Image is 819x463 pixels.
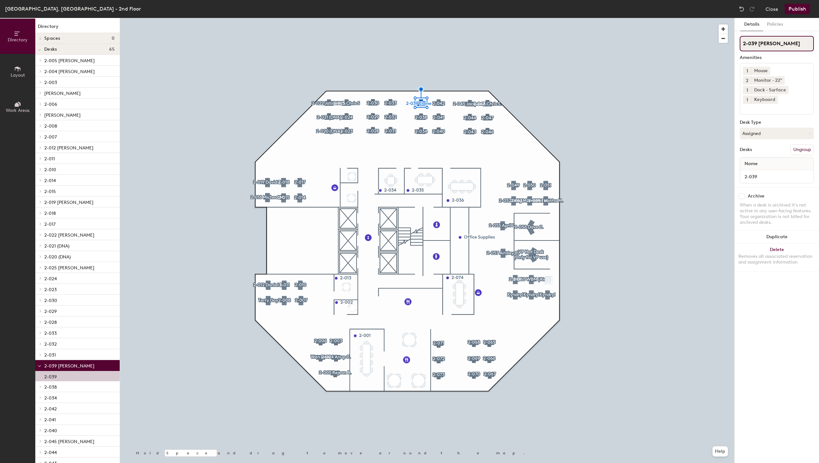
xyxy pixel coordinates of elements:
span: 1 [746,87,748,94]
span: [PERSON_NAME] [44,91,81,96]
button: Assigned [740,128,814,139]
span: 2-025 [PERSON_NAME] [44,265,94,271]
button: 1 [743,67,751,75]
span: 2-042 [44,406,57,412]
span: 2-024 [44,276,57,282]
span: 2-010 [44,167,56,173]
div: Keyboard [751,96,778,104]
span: 2-017 [44,222,56,227]
button: Duplicate [735,231,819,243]
span: 2-044 [44,450,57,455]
button: 1 [743,86,751,94]
span: 2-008 [44,123,57,129]
div: Archive [748,194,764,199]
button: 2 [743,76,751,85]
div: When a desk is archived it's not active in any user-facing features. Your organization is not bil... [740,202,814,225]
span: 2-028 [44,320,57,325]
span: 2 [746,77,748,84]
span: 2-039 [PERSON_NAME] [44,363,94,369]
span: 2-015 [44,189,56,194]
span: 2-020 (DNA) [44,254,71,260]
span: 2-034 [44,395,57,401]
span: 2-022 [PERSON_NAME] [44,232,94,238]
span: Name [741,158,761,170]
span: 2-021 (DNA) [44,243,69,249]
img: Undo [738,6,745,12]
div: Desks [740,147,752,152]
span: 2-029 [44,309,57,314]
span: 2-032 [44,341,57,347]
button: 1 [743,96,751,104]
button: Ungroup [790,144,814,155]
span: 2-030 [44,298,57,303]
button: Policies [763,18,787,31]
span: 2-006 [44,102,57,107]
span: 1 [746,97,748,103]
button: Close [765,4,778,14]
div: [GEOGRAPHIC_DATA], [GEOGRAPHIC_DATA] - 2nd Floor [5,5,141,13]
input: Unnamed desk [741,172,812,181]
span: 0 [112,36,115,41]
p: 2-039 [44,372,57,380]
span: Layout [11,72,25,78]
span: 2-031 [44,352,56,358]
span: 2-040 [44,428,57,434]
span: 2-011 [44,156,55,162]
div: Monitor - 22" [751,76,785,85]
span: 2-014 [44,178,56,183]
span: 2-019 [PERSON_NAME] [44,200,93,205]
span: 2-007 [44,134,57,140]
img: Redo [749,6,755,12]
button: Details [740,18,763,31]
span: 2-045 [PERSON_NAME] [44,439,94,444]
span: Desks [44,47,57,52]
span: 2-018 [44,211,56,216]
h1: Directory [35,23,120,33]
span: 2-005 [PERSON_NAME] [44,58,95,63]
span: 2-004 [PERSON_NAME] [44,69,95,74]
span: Directory [8,37,28,43]
div: Mouse [751,67,770,75]
button: Help [712,446,728,457]
span: 2-041 [44,417,56,423]
span: 2-033 [44,331,57,336]
span: 2-023 [44,287,57,292]
button: Publish [785,4,810,14]
span: 1 [746,68,748,74]
span: 65 [109,47,115,52]
button: DeleteRemoves all associated reservation and assignment information [735,243,819,272]
span: 2-012 [PERSON_NAME] [44,145,93,151]
span: [PERSON_NAME] [44,113,81,118]
div: Desk Type [740,120,814,125]
div: Dock - Surface [751,86,789,94]
span: Work Areas [6,108,30,113]
span: Spaces [44,36,60,41]
div: Amenities [740,55,814,60]
span: 2-038 [44,384,57,390]
div: Removes all associated reservation and assignment information [738,254,815,265]
span: 2-003 [44,80,57,85]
